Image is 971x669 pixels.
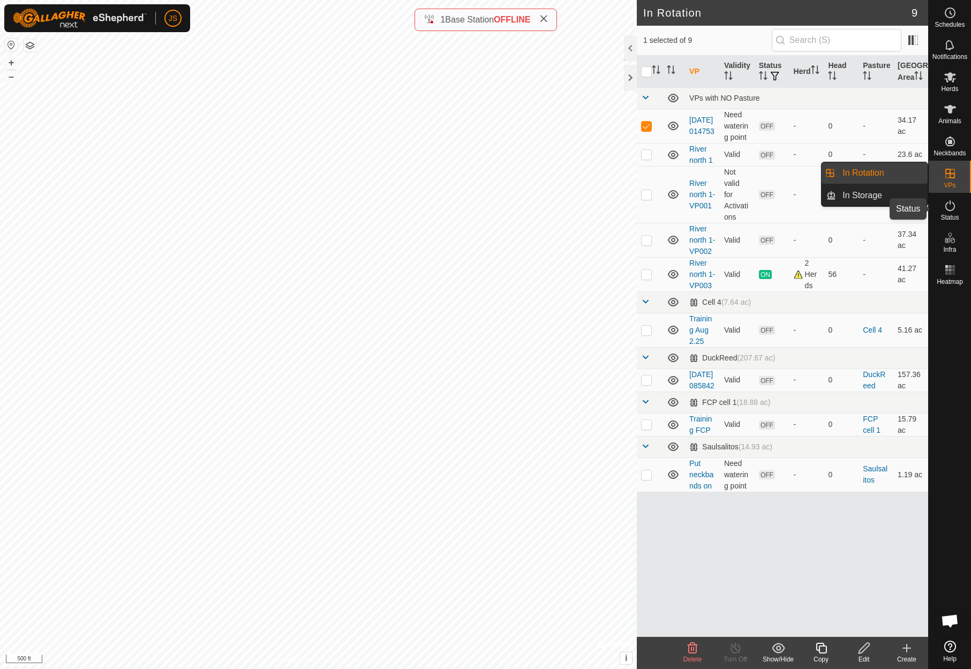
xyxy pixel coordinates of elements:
span: 1 [440,15,445,24]
td: 37.34 ac [893,223,928,257]
span: OFFLINE [494,15,530,24]
th: [GEOGRAPHIC_DATA] Area [893,56,928,88]
td: 0 [824,313,859,347]
div: Create [885,655,928,664]
button: – [5,70,18,83]
td: 0 [824,369,859,392]
div: Cell 4 [689,298,751,307]
a: River north 1-VP001 [689,179,715,210]
span: OFF [759,376,775,385]
a: In Storage [836,185,928,206]
td: - [859,109,893,143]
td: - [859,223,893,257]
div: - [794,149,820,160]
td: 56 [824,257,859,291]
td: 0 [824,109,859,143]
div: Saulsalitos [689,442,772,452]
button: i [620,652,632,664]
a: Put neckbands on [689,459,713,490]
td: - [859,143,893,166]
td: 41.27 ac [893,257,928,291]
a: River north 1-VP003 [689,259,715,290]
td: 0 [824,223,859,257]
span: ON [759,270,772,279]
input: Search (S) [772,29,901,51]
div: VPs with NO Pasture [689,94,924,102]
td: 15.79 ac [893,413,928,436]
p-sorticon: Activate to sort [724,73,733,81]
span: OFF [759,151,775,160]
span: (14.93 ac) [739,442,772,451]
p-sorticon: Activate to sort [667,67,675,76]
div: - [794,121,820,132]
td: 0 [824,413,859,436]
td: Valid [720,257,755,291]
td: Valid [720,223,755,257]
span: (18.88 ac) [736,398,770,407]
p-sorticon: Activate to sort [863,73,871,81]
span: (207.67 ac) [737,354,775,362]
p-sorticon: Activate to sort [652,67,660,76]
p-sorticon: Activate to sort [811,67,819,76]
div: - [794,325,820,336]
div: - [794,374,820,386]
a: Privacy Policy [276,655,317,665]
p-sorticon: Activate to sort [759,73,767,81]
div: Copy [800,655,842,664]
p-sorticon: Activate to sort [828,73,837,81]
span: 9 [912,5,917,21]
span: i [625,653,627,663]
span: Infra [943,246,956,253]
p-sorticon: Activate to sort [914,73,923,81]
a: River north 1-VP002 [689,224,715,255]
td: Valid [720,143,755,166]
th: VP [685,56,720,88]
span: OFF [759,236,775,245]
a: DuckReed [863,370,885,390]
td: Valid [720,313,755,347]
span: Status [940,214,959,221]
h2: In Rotation [643,6,912,19]
th: Pasture [859,56,893,88]
span: OFF [759,420,775,430]
td: Not valid for Activations [720,166,755,223]
td: Valid [720,413,755,436]
th: Herd [789,56,824,88]
div: Edit [842,655,885,664]
span: 1 selected of 9 [643,35,772,46]
a: Training Aug 2.25 [689,314,712,345]
span: Notifications [932,54,967,60]
a: Cell 4 [863,326,882,334]
span: Heatmap [937,279,963,285]
th: Status [755,56,789,88]
td: 23.6 ac [893,143,928,166]
span: OFF [759,122,775,131]
a: Saulsalitos [863,464,887,484]
span: Animals [938,118,961,124]
span: Neckbands [934,150,966,156]
span: (7.64 ac) [721,298,751,306]
div: Turn Off [714,655,757,664]
div: - [794,235,820,246]
a: In Rotation [836,162,928,184]
span: OFF [759,326,775,335]
div: 2 Herds [794,258,820,291]
td: - [859,257,893,291]
span: JS [169,13,177,24]
span: VPs [944,182,955,189]
td: 0 [824,457,859,492]
a: Open chat [934,605,966,637]
span: Help [943,656,957,662]
th: Head [824,56,859,88]
span: In Rotation [842,167,884,179]
div: - [794,419,820,430]
span: Schedules [935,21,965,28]
td: Need watering point [720,457,755,492]
button: + [5,56,18,69]
div: - [794,189,820,200]
td: 5.16 ac [893,313,928,347]
span: Base Station [445,15,494,24]
td: Valid [720,369,755,392]
div: Show/Hide [757,655,800,664]
div: - [794,469,820,480]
